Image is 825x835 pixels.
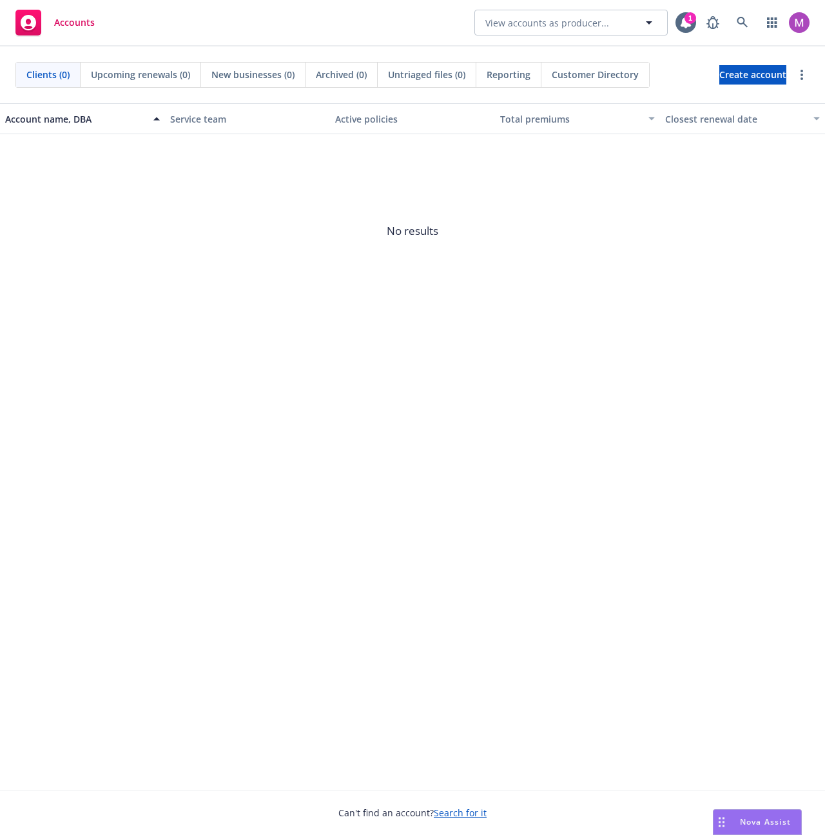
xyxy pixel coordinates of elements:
div: Active policies [335,112,490,126]
div: Drag to move [713,810,730,834]
button: Nova Assist [713,809,802,835]
span: Reporting [487,68,530,81]
div: 1 [684,12,696,24]
div: Account name, DBA [5,112,146,126]
span: Accounts [54,17,95,28]
button: Service team [165,103,330,134]
button: View accounts as producer... [474,10,668,35]
a: Search [730,10,755,35]
button: Closest renewal date [660,103,825,134]
button: Total premiums [495,103,660,134]
span: Upcoming renewals (0) [91,68,190,81]
span: Nova Assist [740,816,791,827]
img: photo [789,12,810,33]
span: Customer Directory [552,68,639,81]
span: View accounts as producer... [485,16,609,30]
a: Switch app [759,10,785,35]
span: Untriaged files (0) [388,68,465,81]
button: Active policies [330,103,495,134]
div: Total premiums [500,112,641,126]
a: Search for it [434,807,487,819]
span: Create account [719,63,786,87]
div: Service team [170,112,325,126]
div: Closest renewal date [665,112,806,126]
a: Accounts [10,5,100,41]
a: Create account [719,65,786,85]
span: Clients (0) [26,68,70,81]
a: Report a Bug [700,10,726,35]
a: more [794,67,810,83]
span: New businesses (0) [211,68,295,81]
span: Can't find an account? [338,806,487,820]
span: Archived (0) [316,68,367,81]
